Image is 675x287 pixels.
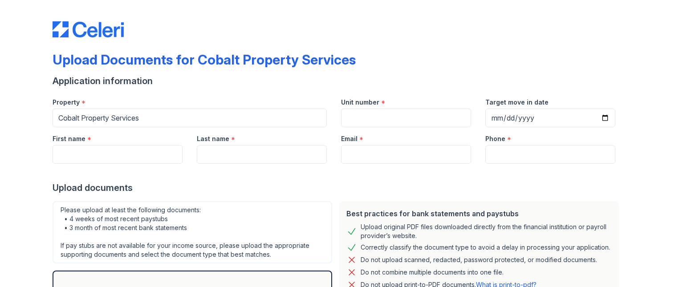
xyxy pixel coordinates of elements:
label: Property [53,98,80,107]
div: Best practices for bank statements and paystubs [346,208,612,219]
div: Correctly classify the document type to avoid a delay in processing your application. [361,242,610,253]
label: Last name [197,134,229,143]
div: Upload original PDF files downloaded directly from the financial institution or payroll provider’... [361,222,612,240]
div: Please upload at least the following documents: • 4 weeks of most recent paystubs • 3 month of mo... [53,201,332,263]
label: Phone [485,134,505,143]
label: Target move in date [485,98,549,107]
div: Do not upload scanned, redacted, password protected, or modified documents. [361,255,597,265]
div: Application information [53,75,622,87]
label: Unit number [341,98,379,107]
label: Email [341,134,358,143]
div: Upload documents [53,182,622,194]
label: First name [53,134,85,143]
div: Do not combine multiple documents into one file. [361,267,504,278]
img: CE_Logo_Blue-a8612792a0a2168367f1c8372b55b34899dd931a85d93a1a3d3e32e68fde9ad4.png [53,21,124,37]
div: Upload Documents for Cobalt Property Services [53,52,356,68]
